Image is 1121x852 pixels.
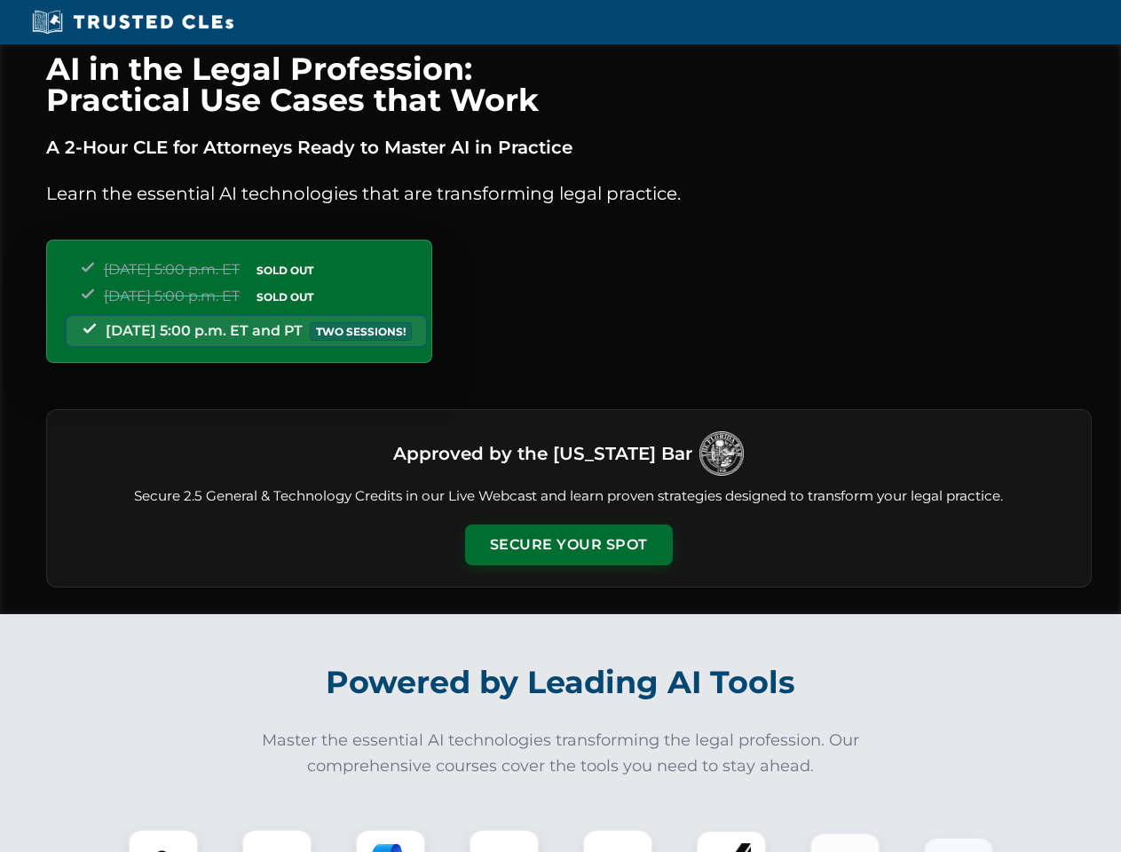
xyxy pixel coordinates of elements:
p: Learn the essential AI technologies that are transforming legal practice. [46,179,1092,208]
span: [DATE] 5:00 p.m. ET [104,261,240,278]
span: SOLD OUT [250,288,320,306]
img: Trusted CLEs [27,9,239,35]
h3: Approved by the [US_STATE] Bar [393,438,692,469]
p: Master the essential AI technologies transforming the legal profession. Our comprehensive courses... [250,728,872,779]
h2: Powered by Leading AI Tools [69,651,1053,714]
h1: AI in the Legal Profession: Practical Use Cases that Work [46,53,1092,115]
span: [DATE] 5:00 p.m. ET [104,288,240,304]
p: Secure 2.5 General & Technology Credits in our Live Webcast and learn proven strategies designed ... [68,486,1070,507]
span: SOLD OUT [250,261,320,280]
p: A 2-Hour CLE for Attorneys Ready to Master AI in Practice [46,133,1092,162]
button: Secure Your Spot [465,525,673,565]
img: Logo [699,431,744,476]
